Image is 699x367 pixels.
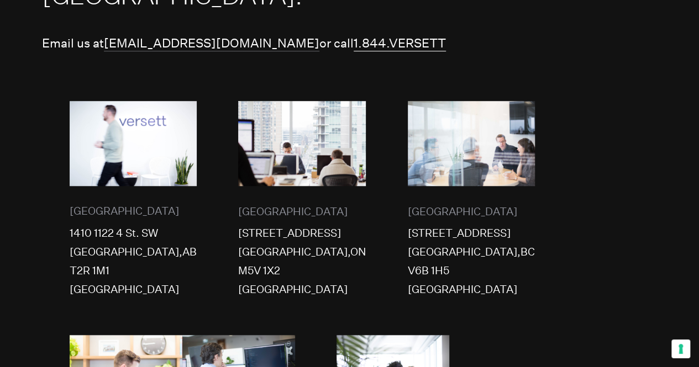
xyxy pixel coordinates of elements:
div: [GEOGRAPHIC_DATA] , ON [238,242,366,261]
div: [GEOGRAPHIC_DATA] [70,201,197,220]
button: Your consent preferences for tracking technologies [671,339,690,358]
div: [GEOGRAPHIC_DATA] , AB [70,242,197,261]
div: [STREET_ADDRESS] [408,224,535,242]
a: Vancouver office[GEOGRAPHIC_DATA][STREET_ADDRESS][GEOGRAPHIC_DATA],BCV6B 1H5 [GEOGRAPHIC_DATA] [408,101,535,300]
div: [GEOGRAPHIC_DATA] [408,202,535,221]
div: [STREET_ADDRESS] [238,224,366,242]
img: Toronto office [238,101,366,186]
div: T2R 1M1 [GEOGRAPHIC_DATA] [70,261,197,299]
a: 1.844.VERSETT [354,36,446,51]
img: Calgary office [70,101,197,185]
a: [EMAIL_ADDRESS][DOMAIN_NAME] [104,36,319,51]
p: Email us at or call [42,34,658,52]
div: V6B 1H5 [GEOGRAPHIC_DATA] [408,261,535,299]
div: [GEOGRAPHIC_DATA] , BC [408,242,535,261]
div: M5V 1X2 [GEOGRAPHIC_DATA] [238,261,366,299]
a: Toronto office[GEOGRAPHIC_DATA][STREET_ADDRESS][GEOGRAPHIC_DATA],ONM5V 1X2 [GEOGRAPHIC_DATA] [238,101,366,300]
a: Calgary office[GEOGRAPHIC_DATA]1410 1122 4 St. SW[GEOGRAPHIC_DATA],ABT2R 1M1 [GEOGRAPHIC_DATA] [70,101,197,300]
div: 1410 1122 4 St. SW [70,224,197,242]
img: Vancouver office [408,101,535,186]
div: [GEOGRAPHIC_DATA] [238,202,366,221]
